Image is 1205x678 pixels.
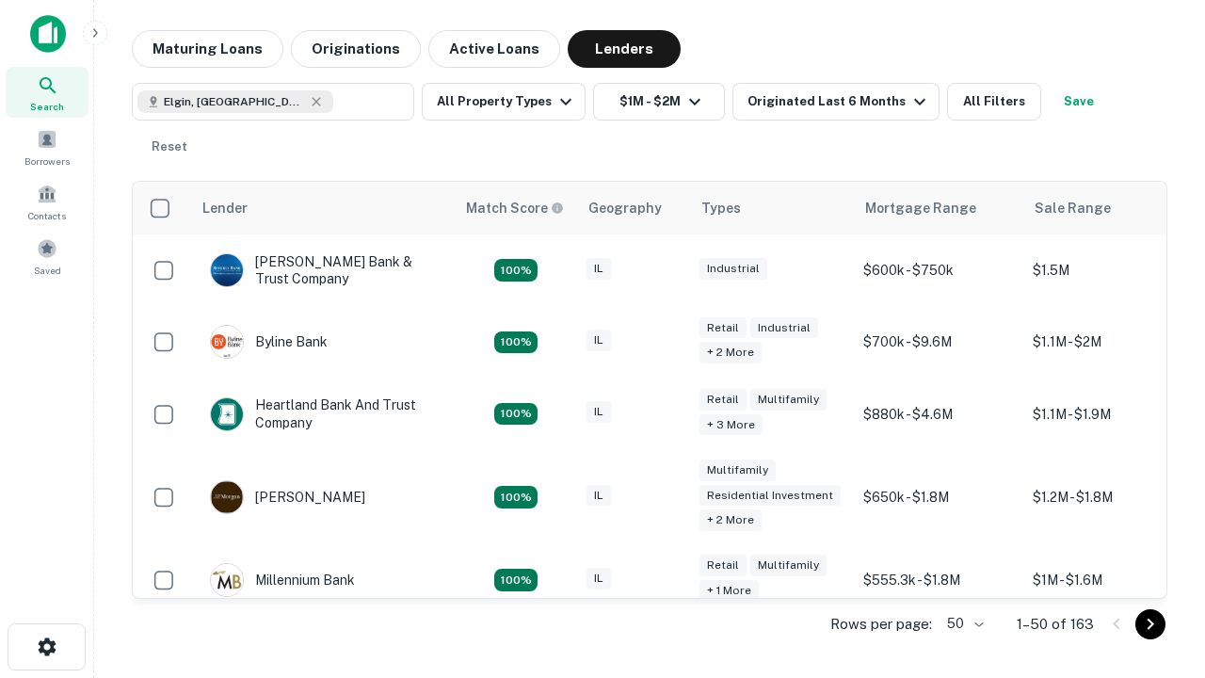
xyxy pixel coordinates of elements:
[1135,609,1165,639] button: Go to next page
[210,253,436,287] div: [PERSON_NAME] Bank & Trust Company
[586,330,611,351] div: IL
[1049,83,1109,121] button: Save your search to get updates of matches that match your search criteria.
[593,83,725,121] button: $1M - $2M
[750,389,827,411] div: Multifamily
[466,198,560,218] h6: Match Score
[1017,613,1094,636] p: 1–50 of 163
[210,325,328,359] div: Byline Bank
[947,83,1041,121] button: All Filters
[699,342,762,363] div: + 2 more
[1023,378,1193,449] td: $1.1M - $1.9M
[854,182,1023,234] th: Mortgage Range
[6,176,88,227] a: Contacts
[586,568,611,589] div: IL
[34,263,61,278] span: Saved
[191,182,455,234] th: Lender
[699,460,776,481] div: Multifamily
[1111,527,1205,618] iframe: Chat Widget
[568,30,681,68] button: Lenders
[699,509,762,531] div: + 2 more
[854,234,1023,306] td: $600k - $750k
[211,564,243,596] img: picture
[30,99,64,114] span: Search
[701,197,741,219] div: Types
[699,485,841,507] div: Residential Investment
[577,182,690,234] th: Geography
[1035,197,1111,219] div: Sale Range
[586,258,611,280] div: IL
[586,401,611,423] div: IL
[1023,306,1193,378] td: $1.1M - $2M
[30,15,66,53] img: capitalize-icon.png
[699,414,763,436] div: + 3 more
[202,197,248,219] div: Lender
[455,182,577,234] th: Capitalize uses an advanced AI algorithm to match your search with the best lender. The match sco...
[750,317,818,339] div: Industrial
[699,389,747,411] div: Retail
[210,480,365,514] div: [PERSON_NAME]
[291,30,421,68] button: Originations
[865,197,976,219] div: Mortgage Range
[690,182,854,234] th: Types
[854,450,1023,545] td: $650k - $1.8M
[750,555,827,576] div: Multifamily
[699,555,747,576] div: Retail
[139,128,200,166] button: Reset
[210,396,436,430] div: Heartland Bank And Trust Company
[1023,544,1193,616] td: $1M - $1.6M
[211,481,243,513] img: picture
[747,90,931,113] div: Originated Last 6 Months
[6,121,88,172] a: Borrowers
[24,153,70,169] span: Borrowers
[422,83,586,121] button: All Property Types
[854,378,1023,449] td: $880k - $4.6M
[494,569,538,591] div: Matching Properties: 16, hasApolloMatch: undefined
[588,197,662,219] div: Geography
[494,486,538,508] div: Matching Properties: 24, hasApolloMatch: undefined
[1023,182,1193,234] th: Sale Range
[699,580,759,602] div: + 1 more
[830,613,932,636] p: Rows per page:
[428,30,560,68] button: Active Loans
[854,306,1023,378] td: $700k - $9.6M
[28,208,66,223] span: Contacts
[940,610,987,638] div: 50
[211,254,243,286] img: picture
[586,485,611,507] div: IL
[132,30,283,68] button: Maturing Loans
[1023,450,1193,545] td: $1.2M - $1.8M
[6,231,88,282] a: Saved
[211,326,243,358] img: picture
[210,563,355,597] div: Millennium Bank
[211,398,243,430] img: picture
[494,331,538,354] div: Matching Properties: 18, hasApolloMatch: undefined
[1023,234,1193,306] td: $1.5M
[6,67,88,118] a: Search
[466,198,564,218] div: Capitalize uses an advanced AI algorithm to match your search with the best lender. The match sco...
[699,317,747,339] div: Retail
[854,544,1023,616] td: $555.3k - $1.8M
[732,83,940,121] button: Originated Last 6 Months
[494,403,538,426] div: Matching Properties: 20, hasApolloMatch: undefined
[164,93,305,110] span: Elgin, [GEOGRAPHIC_DATA], [GEOGRAPHIC_DATA]
[699,258,767,280] div: Industrial
[494,259,538,282] div: Matching Properties: 28, hasApolloMatch: undefined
